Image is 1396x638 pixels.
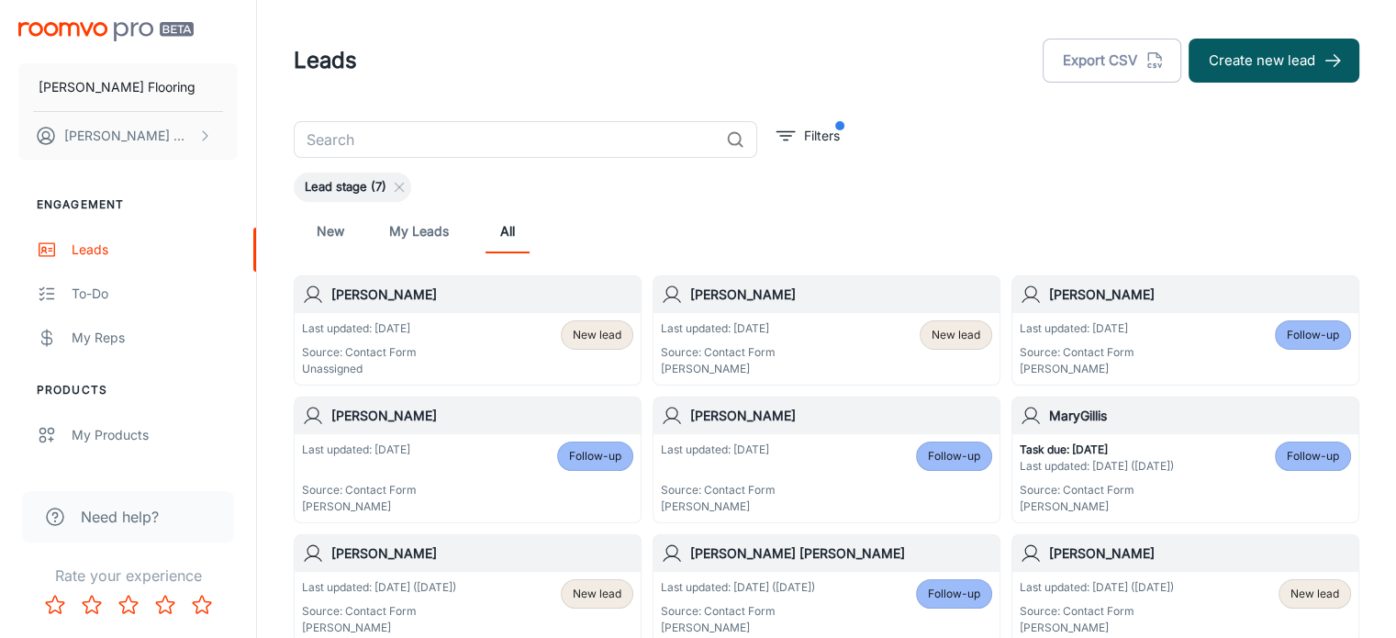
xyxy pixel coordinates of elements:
[1189,39,1359,83] button: Create new lead
[1049,285,1351,305] h6: [PERSON_NAME]
[661,344,776,361] p: Source: Contact Form
[72,240,238,260] div: Leads
[653,397,1000,523] a: [PERSON_NAME]Last updated: [DATE]Source: Contact Form[PERSON_NAME]Follow-up
[15,565,241,587] p: Rate your experience
[302,498,417,515] p: [PERSON_NAME]
[308,209,352,253] a: New
[932,327,980,343] span: New lead
[1020,579,1174,596] p: Last updated: [DATE] ([DATE])
[690,285,992,305] h6: [PERSON_NAME]
[110,587,147,623] button: Rate 3 star
[573,327,621,343] span: New lead
[18,63,238,111] button: [PERSON_NAME] Flooring
[573,586,621,602] span: New lead
[302,344,417,361] p: Source: Contact Form
[18,112,238,160] button: [PERSON_NAME] Wood
[661,620,815,636] p: [PERSON_NAME]
[661,498,776,515] p: [PERSON_NAME]
[1020,361,1134,377] p: [PERSON_NAME]
[1020,482,1174,498] p: Source: Contact Form
[653,275,1000,386] a: [PERSON_NAME]Last updated: [DATE]Source: Contact Form[PERSON_NAME]New lead
[39,77,195,97] p: [PERSON_NAME] Flooring
[1011,397,1359,523] a: MaryGillisTask due: [DATE]Last updated: [DATE] ([DATE])Source: Contact Form[PERSON_NAME]Follow-up
[1020,458,1174,475] p: Last updated: [DATE] ([DATE])
[72,284,238,304] div: To-do
[37,587,73,623] button: Rate 1 star
[302,579,456,596] p: Last updated: [DATE] ([DATE])
[294,397,642,523] a: [PERSON_NAME]Last updated: [DATE]Source: Contact Form[PERSON_NAME]Follow-up
[1020,603,1174,620] p: Source: Contact Form
[147,587,184,623] button: Rate 4 star
[690,406,992,426] h6: [PERSON_NAME]
[661,603,815,620] p: Source: Contact Form
[302,482,417,498] p: Source: Contact Form
[331,406,633,426] h6: [PERSON_NAME]
[64,126,194,146] p: [PERSON_NAME] Wood
[661,442,776,458] p: Last updated: [DATE]
[73,587,110,623] button: Rate 2 star
[389,209,449,253] a: My Leads
[804,126,840,146] p: Filters
[184,587,220,623] button: Rate 5 star
[294,275,642,386] a: [PERSON_NAME]Last updated: [DATE]Source: Contact FormUnassignedNew lead
[302,320,417,337] p: Last updated: [DATE]
[1020,442,1174,458] p: Task due: [DATE]
[1287,327,1339,343] span: Follow-up
[294,178,397,196] span: Lead stage (7)
[690,543,992,564] h6: [PERSON_NAME] [PERSON_NAME]
[72,425,238,445] div: My Products
[1049,543,1351,564] h6: [PERSON_NAME]
[1020,344,1134,361] p: Source: Contact Form
[81,506,159,528] span: Need help?
[661,482,776,498] p: Source: Contact Form
[1049,406,1351,426] h6: MaryGillis
[661,361,776,377] p: [PERSON_NAME]
[294,173,411,202] div: Lead stage (7)
[302,361,417,377] p: Unassigned
[772,121,844,151] button: filter
[569,448,621,465] span: Follow-up
[928,586,980,602] span: Follow-up
[331,285,633,305] h6: [PERSON_NAME]
[331,543,633,564] h6: [PERSON_NAME]
[1011,275,1359,386] a: [PERSON_NAME]Last updated: [DATE]Source: Contact Form[PERSON_NAME]Follow-up
[302,620,456,636] p: [PERSON_NAME]
[18,22,194,41] img: Roomvo PRO Beta
[72,469,238,489] div: Suppliers
[661,579,815,596] p: Last updated: [DATE] ([DATE])
[294,44,357,77] h1: Leads
[1287,448,1339,465] span: Follow-up
[1043,39,1181,83] button: Export CSV
[302,442,417,458] p: Last updated: [DATE]
[1290,586,1339,602] span: New lead
[486,209,530,253] a: All
[928,448,980,465] span: Follow-up
[1020,320,1134,337] p: Last updated: [DATE]
[294,121,719,158] input: Search
[1020,498,1174,515] p: [PERSON_NAME]
[72,328,238,348] div: My Reps
[1020,620,1174,636] p: [PERSON_NAME]
[302,603,456,620] p: Source: Contact Form
[661,320,776,337] p: Last updated: [DATE]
